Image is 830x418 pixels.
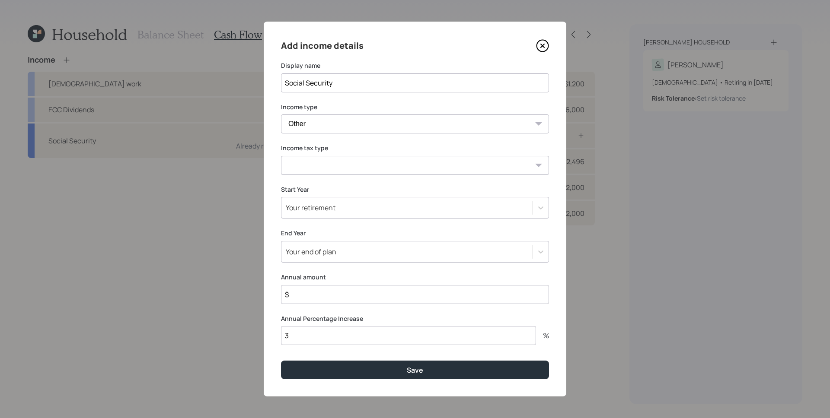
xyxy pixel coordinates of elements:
label: Display name [281,61,549,70]
label: End Year [281,229,549,237]
label: Annual amount [281,273,549,282]
div: Save [407,365,423,375]
div: Your end of plan [286,247,336,256]
label: Income type [281,103,549,111]
button: Save [281,361,549,379]
label: Income tax type [281,144,549,152]
div: % [536,332,549,339]
div: Your retirement [286,203,335,212]
h4: Add income details [281,39,364,53]
label: Start Year [281,185,549,194]
label: Annual Percentage Increase [281,314,549,323]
